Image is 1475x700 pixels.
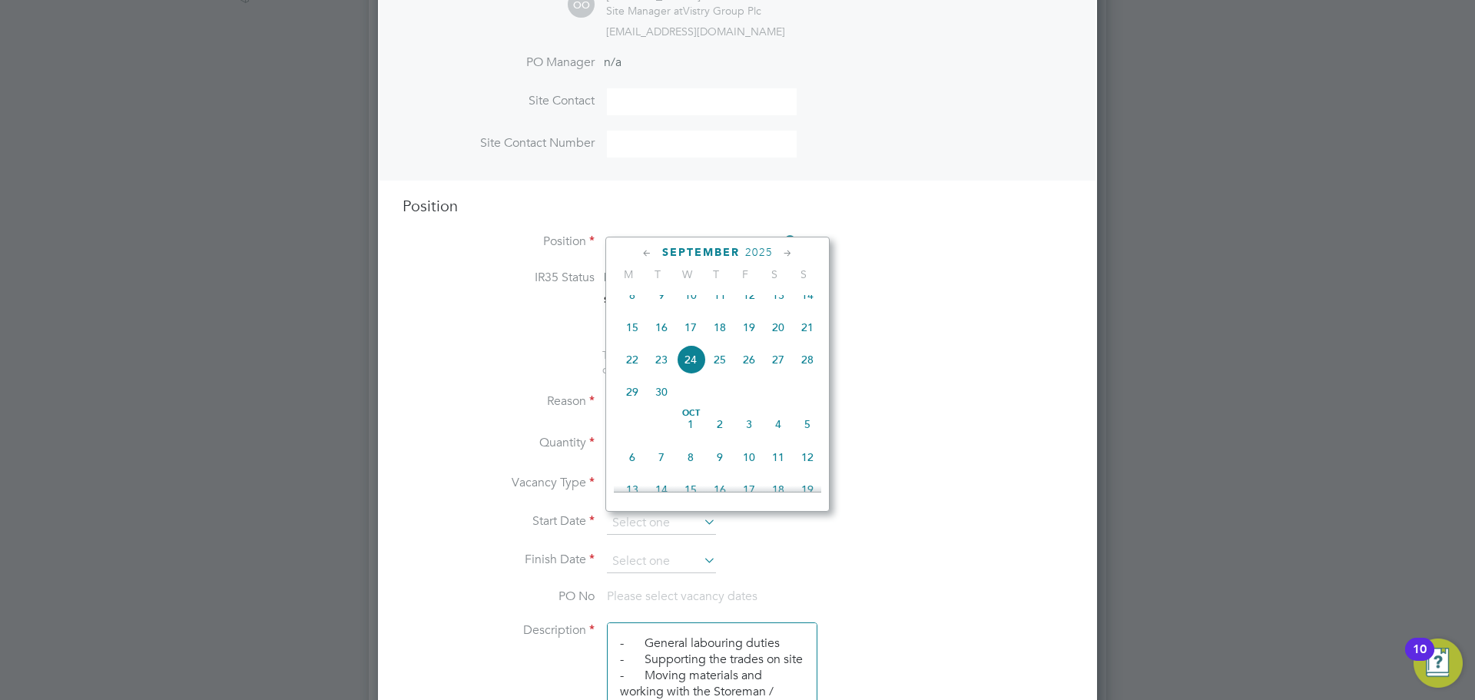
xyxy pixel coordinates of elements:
label: Site Contact Number [403,135,595,151]
span: 2025 [745,246,773,259]
label: Finish Date [403,552,595,568]
span: 13 [618,475,647,504]
span: 23 [647,345,676,374]
div: 10 [1413,649,1427,669]
span: 19 [734,313,764,342]
span: September [662,246,740,259]
label: PO No [403,589,595,605]
span: 17 [676,313,705,342]
span: 26 [734,345,764,374]
span: 5 [793,410,822,439]
span: 4 [764,410,793,439]
span: 3 [734,410,764,439]
span: W [672,267,701,281]
label: Quantity [403,435,595,451]
label: Start Date [403,513,595,529]
label: PO Manager [403,55,595,71]
span: 8 [676,443,705,472]
label: Position [403,234,595,250]
span: 18 [764,475,793,504]
span: 25 [705,345,734,374]
span: 9 [647,280,676,310]
span: 6 [618,443,647,472]
span: 16 [705,475,734,504]
input: Search for... [607,231,797,254]
span: 9 [705,443,734,472]
span: 29 [618,377,647,406]
span: 12 [734,280,764,310]
span: 1 [676,410,705,439]
span: Oct [676,410,705,417]
span: F [731,267,760,281]
label: Reason [403,393,595,410]
span: T [701,267,731,281]
span: 19 [793,475,822,504]
button: Open Resource Center, 10 new notifications [1414,639,1463,688]
span: 22 [618,345,647,374]
span: n/a [604,55,621,70]
span: Please select vacancy dates [607,589,757,604]
strong: Status Determination Statement [604,294,744,305]
span: S [760,267,789,281]
label: IR35 Status [403,270,595,286]
span: 12 [793,443,822,472]
h3: Position [403,196,1072,216]
input: Select one [607,550,716,573]
label: Vacancy Type [403,475,595,491]
span: 13 [764,280,793,310]
span: 21 [793,313,822,342]
label: Description [403,622,595,639]
span: [EMAIL_ADDRESS][DOMAIN_NAME] [606,25,785,38]
label: Site Contact [403,93,595,109]
span: T [643,267,672,281]
span: 11 [764,443,793,472]
span: 10 [676,280,705,310]
span: 14 [793,280,822,310]
span: S [789,267,818,281]
span: 11 [705,280,734,310]
input: Select one [607,512,716,535]
span: 15 [618,313,647,342]
span: Inside IR35 [604,270,665,284]
span: 17 [734,475,764,504]
div: Vistry Group Plc [606,4,761,18]
span: 8 [618,280,647,310]
span: Site Manager at [606,4,683,18]
span: M [614,267,643,281]
span: 24 [676,345,705,374]
span: 16 [647,313,676,342]
span: 28 [793,345,822,374]
span: 27 [764,345,793,374]
span: 14 [647,475,676,504]
span: 7 [647,443,676,472]
span: 15 [676,475,705,504]
span: 20 [764,313,793,342]
span: 18 [705,313,734,342]
span: The status determination for this position can be updated after creating the vacancy [602,348,810,376]
span: 2 [705,410,734,439]
span: 10 [734,443,764,472]
span: 30 [647,377,676,406]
